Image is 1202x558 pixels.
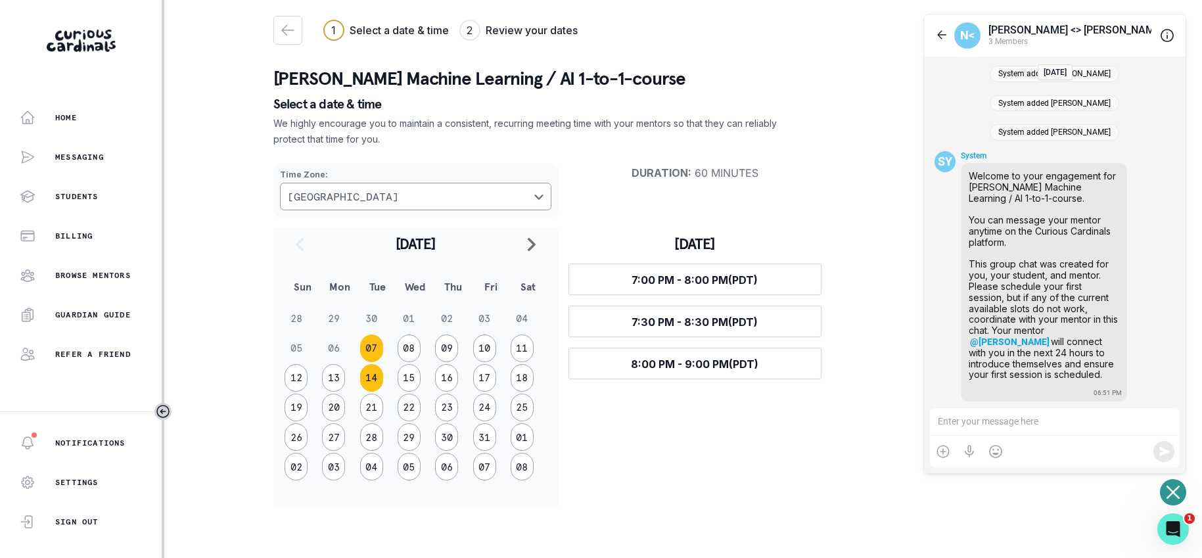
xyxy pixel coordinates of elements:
button: 25 [511,394,534,421]
h2: [DATE] [315,235,516,253]
button: 16 [435,364,458,392]
button: 12 [285,364,308,392]
div: 1 [331,22,336,38]
iframe: Intercom live chat [1157,513,1189,545]
th: Mon [321,269,359,304]
p: Sign Out [55,517,99,527]
p: Settings [55,477,99,488]
button: 11 [511,335,534,362]
h3: Review your dates [486,22,578,38]
button: 14 [360,364,383,392]
button: 17 [473,364,496,392]
p: Refer a friend [55,349,131,360]
span: 7:00 PM - 8:00 PM (PDT) [632,273,758,287]
button: 8:00 PM - 9:00 PM(PDT) [568,348,821,379]
button: 28 [360,423,383,451]
span: 7:30 PM - 8:30 PM (PDT) [632,315,758,329]
button: Open or close messaging widget [1160,479,1186,505]
button: 21 [360,394,383,421]
button: 10 [473,335,496,362]
button: Choose a timezone [280,183,551,210]
th: Wed [396,269,434,304]
button: 7:00 PM - 8:00 PM(PDT) [568,264,821,295]
p: We highly encourage you to maintain a consistent, recurring meeting time with your mentors so tha... [273,116,778,147]
span: 8:00 PM - 9:00 PM (PDT) [631,358,758,371]
button: 22 [398,394,421,421]
button: 09 [435,335,458,362]
p: Guardian Guide [55,310,131,320]
p: Browse Mentors [55,270,131,281]
button: Toggle sidebar [154,403,172,420]
button: 13 [322,364,345,392]
button: 04 [360,453,383,480]
th: Sun [284,269,321,304]
img: Curious Cardinals Logo [47,30,116,52]
button: 07 [473,453,496,480]
th: Sat [509,269,547,304]
span: 1 [1184,513,1195,524]
button: 08 [511,453,534,480]
p: Select a date & time [273,97,1094,110]
button: 26 [285,423,308,451]
p: 60 minutes [568,166,821,179]
button: 05 [398,453,421,480]
h3: Select a date & time [350,22,449,38]
button: 7:30 PM - 8:30 PM(PDT) [568,306,821,337]
button: 03 [322,453,345,480]
button: 18 [511,364,534,392]
p: Notifications [55,438,126,448]
button: 02 [285,453,308,480]
button: 31 [473,423,496,451]
button: 06 [435,453,458,480]
th: Thu [434,269,472,304]
h3: [DATE] [568,235,821,253]
button: 15 [398,364,421,392]
button: 08 [398,335,421,362]
button: 07 [360,335,383,362]
button: 01 [511,423,534,451]
button: 20 [322,394,345,421]
p: [PERSON_NAME] Machine Learning / AI 1-to-1-course [273,66,1094,92]
p: Students [55,191,99,202]
strong: Time Zone : [280,170,328,179]
strong: Duration : [632,166,691,179]
button: 23 [435,394,458,421]
button: 27 [322,423,345,451]
th: Tue [359,269,396,304]
button: 19 [285,394,308,421]
p: Messaging [55,152,104,162]
p: Billing [55,231,93,241]
button: 29 [398,423,421,451]
button: 30 [435,423,458,451]
div: 2 [467,22,473,38]
button: 24 [473,394,496,421]
th: Fri [472,269,509,304]
button: navigate to next month [516,227,547,260]
p: Home [55,112,77,123]
div: Progress [323,20,578,41]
